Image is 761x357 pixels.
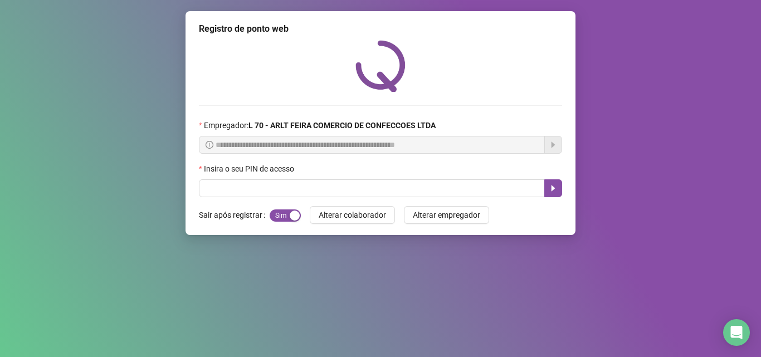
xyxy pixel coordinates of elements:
[310,206,395,224] button: Alterar colaborador
[723,319,750,346] div: Open Intercom Messenger
[199,206,270,224] label: Sair após registrar
[355,40,406,92] img: QRPoint
[206,141,213,149] span: info-circle
[248,121,436,130] strong: L 70 - ARLT FEIRA COMERCIO DE CONFECCOES LTDA
[413,209,480,221] span: Alterar empregador
[549,184,558,193] span: caret-right
[319,209,386,221] span: Alterar colaborador
[199,163,301,175] label: Insira o seu PIN de acesso
[204,119,436,131] span: Empregador :
[404,206,489,224] button: Alterar empregador
[199,22,562,36] div: Registro de ponto web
